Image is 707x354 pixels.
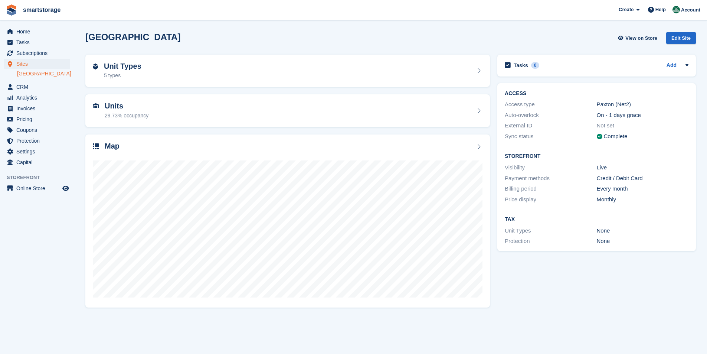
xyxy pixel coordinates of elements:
a: menu [4,92,70,103]
img: unit-type-icn-2b2737a686de81e16bb02015468b77c625bbabd49415b5ef34ead5e3b44a266d.svg [93,64,98,69]
a: menu [4,37,70,48]
div: Price display [505,195,596,204]
span: Home [16,26,61,37]
a: menu [4,125,70,135]
div: 29.73% occupancy [105,112,148,120]
div: Visibility [505,163,596,172]
div: Live [597,163,688,172]
a: menu [4,183,70,194]
h2: ACCESS [505,91,688,97]
div: External ID [505,121,596,130]
a: View on Store [617,32,660,44]
div: Payment methods [505,174,596,183]
span: Online Store [16,183,61,194]
span: CRM [16,82,61,92]
h2: [GEOGRAPHIC_DATA] [85,32,180,42]
div: None [597,227,688,235]
a: menu [4,136,70,146]
a: menu [4,157,70,168]
div: Billing period [505,185,596,193]
span: Pricing [16,114,61,124]
a: Edit Site [666,32,696,47]
a: menu [4,48,70,58]
img: stora-icon-8386f47178a22dfd0bd8f6a31ec36ba5ce8667c1dd55bd0f319d3a0aa187defe.svg [6,4,17,16]
div: Access type [505,100,596,109]
a: Map [85,134,490,308]
span: Tasks [16,37,61,48]
a: Units 29.73% occupancy [85,94,490,127]
div: Sync status [505,132,596,141]
h2: Units [105,102,148,110]
span: Settings [16,146,61,157]
div: Monthly [597,195,688,204]
a: menu [4,26,70,37]
h2: Tasks [514,62,528,69]
a: Unit Types 5 types [85,55,490,87]
a: menu [4,59,70,69]
span: Invoices [16,103,61,114]
a: [GEOGRAPHIC_DATA] [17,70,70,77]
span: View on Store [625,35,657,42]
h2: Tax [505,217,688,223]
span: Analytics [16,92,61,103]
div: 5 types [104,72,141,79]
span: Coupons [16,125,61,135]
div: Not set [597,121,688,130]
div: None [597,237,688,246]
span: Subscriptions [16,48,61,58]
h2: Map [105,142,120,150]
div: Unit Types [505,227,596,235]
div: Auto-overlock [505,111,596,120]
img: map-icn-33ee37083ee616e46c38cad1a60f524a97daa1e2b2c8c0bc3eb3415660979fc1.svg [93,143,99,149]
span: Account [681,6,700,14]
div: Protection [505,237,596,246]
div: Complete [604,132,628,141]
span: Storefront [7,174,74,181]
h2: Storefront [505,153,688,159]
span: Protection [16,136,61,146]
span: Sites [16,59,61,69]
div: 0 [531,62,540,69]
span: Help [655,6,666,13]
a: menu [4,146,70,157]
div: On - 1 days grace [597,111,688,120]
div: Edit Site [666,32,696,44]
span: Create [619,6,634,13]
a: menu [4,103,70,114]
div: Credit / Debit Card [597,174,688,183]
img: Peter Britcliffe [672,6,680,13]
a: Add [667,61,677,70]
a: smartstorage [20,4,63,16]
div: Paxton (Net2) [597,100,688,109]
div: Every month [597,185,688,193]
a: menu [4,114,70,124]
span: Capital [16,157,61,168]
h2: Unit Types [104,62,141,71]
img: unit-icn-7be61d7bf1b0ce9d3e12c5938cc71ed9869f7b940bace4675aadf7bd6d80202e.svg [93,103,99,108]
a: menu [4,82,70,92]
a: Preview store [61,184,70,193]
